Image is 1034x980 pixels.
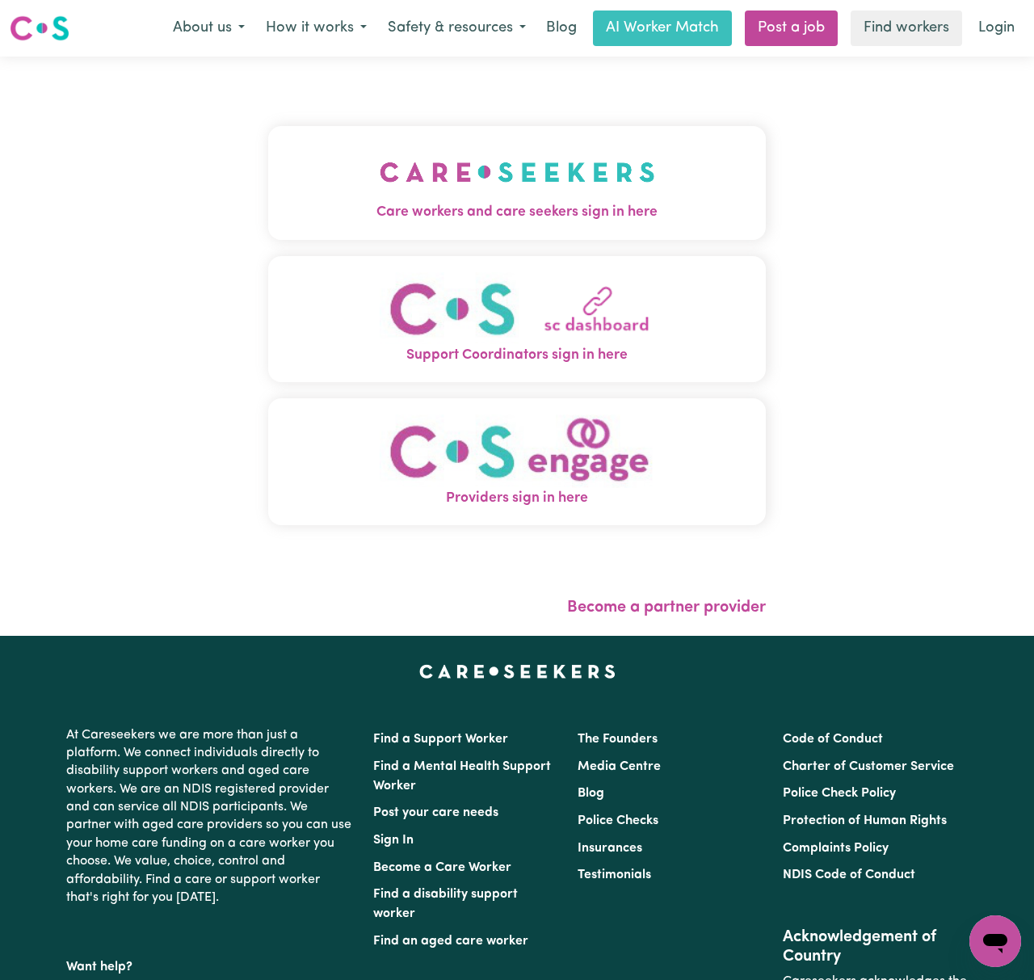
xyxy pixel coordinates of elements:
[578,733,658,746] a: The Founders
[268,126,766,239] button: Care workers and care seekers sign in here
[373,806,498,819] a: Post your care needs
[373,834,414,847] a: Sign In
[10,14,69,43] img: Careseekers logo
[10,10,69,47] a: Careseekers logo
[578,869,651,881] a: Testimonials
[373,935,528,948] a: Find an aged care worker
[593,11,732,46] a: AI Worker Match
[373,733,508,746] a: Find a Support Worker
[268,202,766,223] span: Care workers and care seekers sign in here
[268,488,766,509] span: Providers sign in here
[268,345,766,366] span: Support Coordinators sign in here
[783,814,947,827] a: Protection of Human Rights
[783,760,954,773] a: Charter of Customer Service
[783,733,883,746] a: Code of Conduct
[969,915,1021,967] iframe: Button to launch messaging window
[783,787,896,800] a: Police Check Policy
[419,665,616,678] a: Careseekers home page
[536,11,586,46] a: Blog
[377,11,536,45] button: Safety & resources
[783,869,915,881] a: NDIS Code of Conduct
[255,11,377,45] button: How it works
[578,787,604,800] a: Blog
[578,814,658,827] a: Police Checks
[783,842,889,855] a: Complaints Policy
[66,952,354,976] p: Want help?
[851,11,962,46] a: Find workers
[578,842,642,855] a: Insurances
[567,599,766,616] a: Become a partner provider
[969,11,1024,46] a: Login
[373,760,551,793] a: Find a Mental Health Support Worker
[268,398,766,525] button: Providers sign in here
[268,256,766,383] button: Support Coordinators sign in here
[745,11,838,46] a: Post a job
[66,720,354,914] p: At Careseekers we are more than just a platform. We connect individuals directly to disability su...
[578,760,661,773] a: Media Centre
[783,927,968,966] h2: Acknowledgement of Country
[373,861,511,874] a: Become a Care Worker
[162,11,255,45] button: About us
[373,888,518,920] a: Find a disability support worker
